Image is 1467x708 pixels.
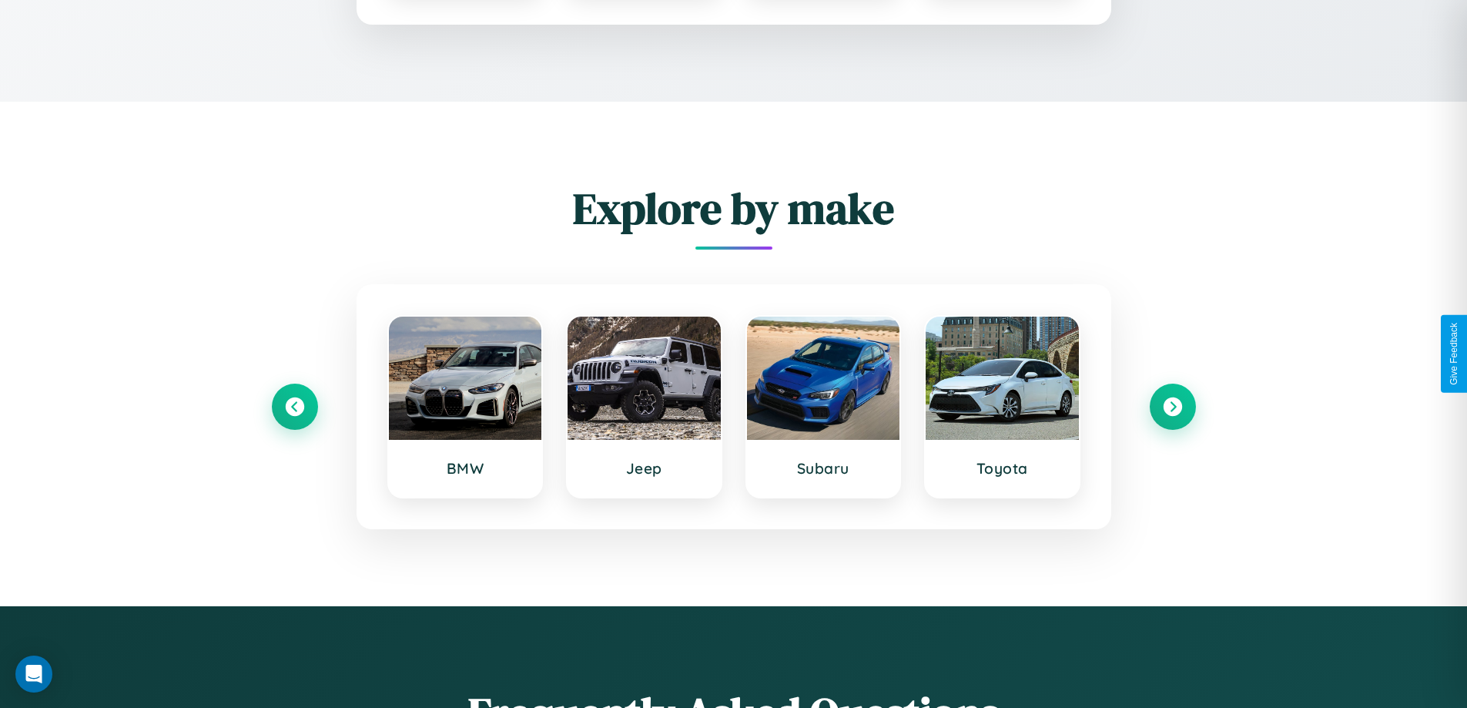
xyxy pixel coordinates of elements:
h2: Explore by make [272,179,1196,238]
div: Open Intercom Messenger [15,656,52,693]
h3: BMW [404,459,527,478]
h3: Toyota [941,459,1063,478]
h3: Subaru [762,459,885,478]
div: Give Feedback [1449,323,1459,385]
h3: Jeep [583,459,705,478]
